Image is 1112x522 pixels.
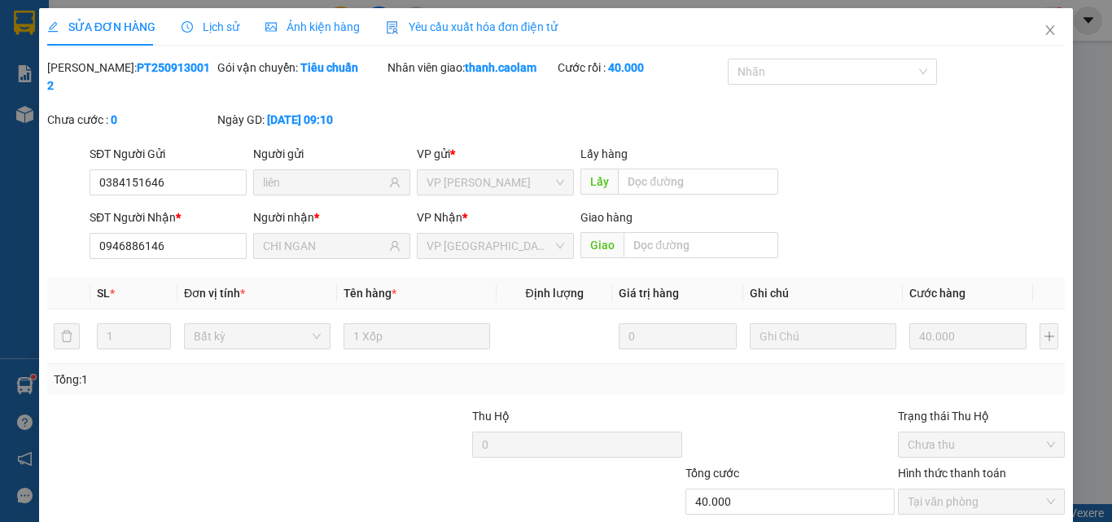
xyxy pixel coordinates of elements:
input: 0 [619,323,736,349]
b: Tiêu chuẩn [300,61,358,74]
input: 0 [909,323,1027,349]
input: Tên người gửi [263,173,386,191]
th: Ghi chú [743,278,903,309]
img: icon [386,21,399,34]
span: VP Phan Thiết [427,170,564,195]
div: Trạng thái Thu Hộ [898,407,1065,425]
span: Định lượng [525,287,583,300]
span: Tên hàng [344,287,396,300]
span: Bất kỳ [194,324,321,349]
span: Thu Hộ [472,410,510,423]
input: VD: Bàn, Ghế [344,323,490,349]
span: Lấy [580,169,618,195]
div: SĐT Người Nhận [90,208,247,226]
span: Tổng cước [685,467,739,480]
input: Dọc đường [624,232,778,258]
b: thanh.caolam [465,61,536,74]
span: Yêu cầu xuất hóa đơn điện tử [386,20,558,33]
span: Ảnh kiện hàng [265,20,360,33]
input: Dọc đường [618,169,778,195]
span: Lấy hàng [580,147,628,160]
div: Chưa cước : [47,111,214,129]
div: VP gửi [417,145,574,163]
span: Giao hàng [580,211,633,224]
span: Đơn vị tính [184,287,245,300]
div: Ngày GD: [217,111,384,129]
span: SỬA ĐƠN HÀNG [47,20,155,33]
input: Ghi Chú [750,323,896,349]
span: SL [97,287,110,300]
button: plus [1040,323,1058,349]
button: Close [1027,8,1073,54]
label: Hình thức thanh toán [898,467,1006,480]
div: Nhân viên giao: [387,59,554,77]
span: VP Sài Gòn [427,234,564,258]
b: [DATE] 09:10 [267,113,333,126]
div: Cước rồi : [558,59,725,77]
span: Chưa thu [908,432,1055,457]
input: Tên người nhận [263,237,386,255]
span: Tại văn phòng [908,489,1055,514]
span: Giao [580,232,624,258]
span: user [389,240,401,252]
div: Tổng: 1 [54,371,431,388]
b: 40.000 [608,61,644,74]
span: Cước hàng [909,287,965,300]
div: [PERSON_NAME]: [47,59,214,94]
span: VP Nhận [417,211,462,224]
div: Gói vận chuyển: [217,59,384,77]
span: Lịch sử [182,20,239,33]
span: clock-circle [182,21,193,33]
button: delete [54,323,80,349]
span: Giá trị hàng [619,287,679,300]
div: Người gửi [253,145,410,163]
div: Người nhận [253,208,410,226]
span: user [389,177,401,188]
span: picture [265,21,277,33]
span: edit [47,21,59,33]
b: 0 [111,113,117,126]
div: SĐT Người Gửi [90,145,247,163]
span: close [1044,24,1057,37]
